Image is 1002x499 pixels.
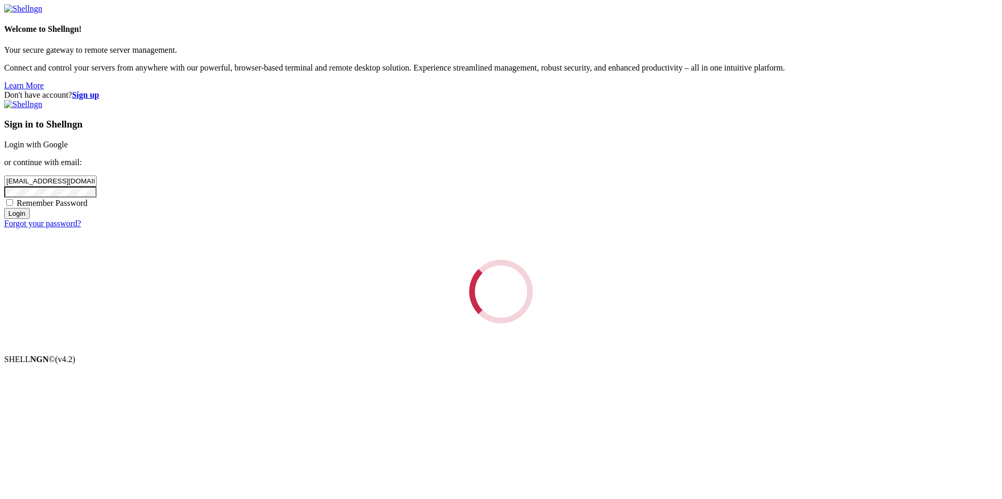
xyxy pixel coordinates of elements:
b: NGN [30,355,49,364]
span: SHELL © [4,355,75,364]
span: 4.2.0 [55,355,76,364]
div: Don't have account? [4,90,998,100]
a: Sign up [72,90,99,99]
img: Shellngn [4,100,42,109]
img: Shellngn [4,4,42,14]
input: Login [4,208,30,219]
a: Login with Google [4,140,68,149]
span: Remember Password [17,199,88,207]
input: Email address [4,176,97,187]
p: Connect and control your servers from anywhere with our powerful, browser-based terminal and remo... [4,63,998,73]
a: Learn More [4,81,44,90]
h3: Sign in to Shellngn [4,119,998,130]
div: Loading... [469,260,533,323]
a: Forgot your password? [4,219,81,228]
p: Your secure gateway to remote server management. [4,45,998,55]
input: Remember Password [6,199,13,206]
p: or continue with email: [4,158,998,167]
h4: Welcome to Shellngn! [4,25,998,34]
